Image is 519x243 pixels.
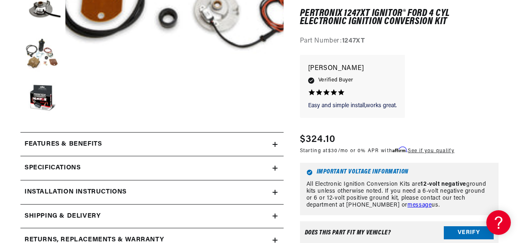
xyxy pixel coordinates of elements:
button: Load image 6 in gallery view [20,79,61,120]
h2: Specifications [25,163,81,173]
p: Easy and simple install,works great. [308,102,397,110]
span: $30 [328,149,338,154]
strong: 1247XT [342,38,365,45]
div: Part Number: [300,36,499,47]
p: [PERSON_NAME] [308,63,397,74]
span: Verified Buyer [318,76,353,85]
button: Verify [444,227,494,240]
strong: 12-volt negative [421,181,466,187]
summary: Features & Benefits [20,133,284,156]
button: Load image 5 in gallery view [20,34,61,75]
h2: Installation instructions [25,187,127,198]
h2: Features & Benefits [25,139,102,150]
h6: Important Voltage Information [306,169,492,175]
a: See if you qualify - Learn more about Affirm Financing (opens in modal) [408,149,454,154]
summary: Shipping & Delivery [20,205,284,228]
summary: Installation instructions [20,180,284,204]
div: Does This part fit My vehicle? [305,230,391,236]
summary: Specifications [20,156,284,180]
h1: PerTronix 1247XT Ignitor® Ford 4 cyl Electronic Ignition Conversion Kit [300,9,499,26]
span: Affirm [392,147,407,153]
p: All Electronic Ignition Conversion Kits are ground kits unless otherwise noted. If you need a 6-v... [306,181,492,209]
span: $324.10 [300,133,336,147]
a: message [407,202,432,208]
p: Starting at /mo or 0% APR with . [300,147,454,155]
h2: Shipping & Delivery [25,211,101,222]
